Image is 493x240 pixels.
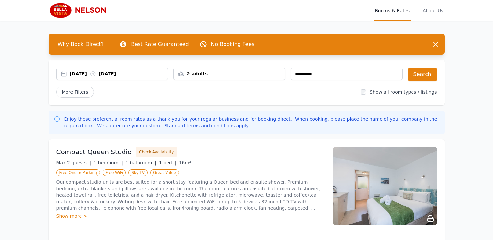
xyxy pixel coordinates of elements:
span: 16m² [179,160,191,165]
button: Check Availability [136,147,177,157]
span: More Filters [56,87,94,98]
p: Best Rate Guaranteed [131,40,189,48]
img: Bella Vista Motel Nelson [49,3,111,18]
p: No Booking Fees [211,40,254,48]
span: Sky TV [128,169,148,176]
span: Max 2 guests | [56,160,91,165]
span: Free WiFi [103,169,126,176]
div: Show more > [56,213,325,219]
label: Show all room types / listings [370,89,437,95]
span: Great Value [150,169,179,176]
div: 2 adults [174,71,285,77]
h3: Compact Queen Studio [56,147,132,156]
span: Why Book Direct? [52,38,109,51]
span: Free Onsite Parking [56,169,100,176]
p: Enjoy these preferential room rates as a thank you for your regular business and for booking dire... [64,116,440,129]
span: 1 bed | [159,160,176,165]
span: 1 bathroom | [125,160,156,165]
button: Search [408,68,437,81]
p: Our compact studio units are best suited for a short stay featuring a Queen bed and ensuite showe... [56,179,325,211]
div: [DATE] [DATE] [70,71,168,77]
span: 1 bedroom | [94,160,123,165]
